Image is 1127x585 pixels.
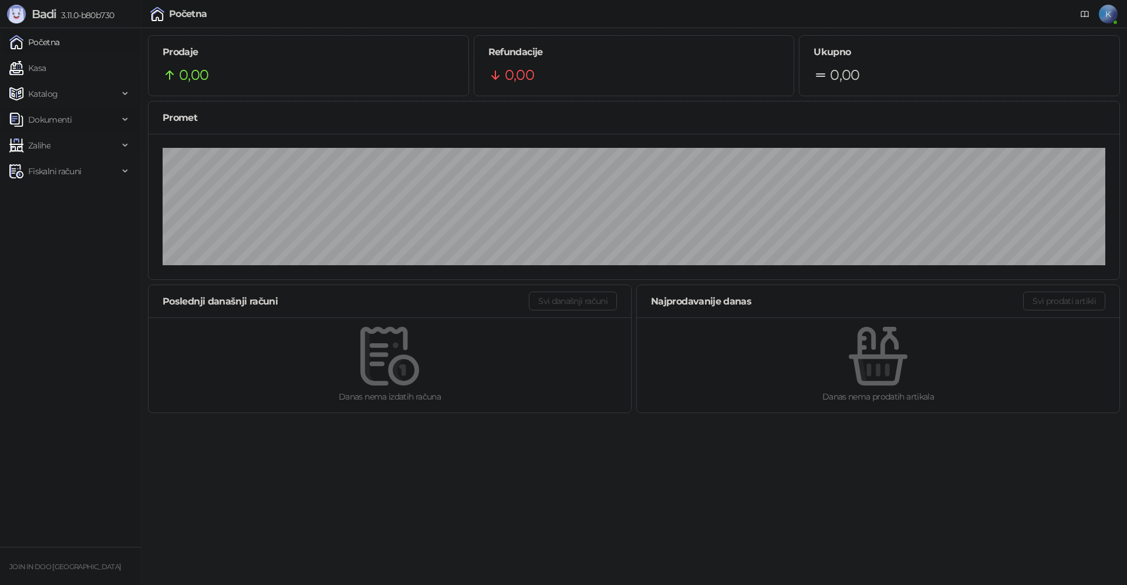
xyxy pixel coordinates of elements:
[179,64,208,86] span: 0,00
[9,56,46,80] a: Kasa
[1099,5,1118,23] span: K
[9,563,121,571] small: JOIN IN DOO [GEOGRAPHIC_DATA]
[28,82,58,106] span: Katalog
[488,45,780,59] h5: Refundacije
[814,45,1105,59] h5: Ukupno
[7,5,26,23] img: Logo
[167,390,612,403] div: Danas nema izdatih računa
[651,294,1023,309] div: Najprodavanije danas
[1023,292,1105,310] button: Svi prodati artikli
[169,9,207,19] div: Početna
[529,292,617,310] button: Svi današnji računi
[163,294,529,309] div: Poslednji današnji računi
[505,64,534,86] span: 0,00
[163,110,1105,125] div: Promet
[163,45,454,59] h5: Prodaje
[830,64,859,86] span: 0,00
[9,31,60,54] a: Početna
[32,7,56,21] span: Badi
[28,160,81,183] span: Fiskalni računi
[28,108,72,131] span: Dokumenti
[656,390,1101,403] div: Danas nema prodatih artikala
[28,134,50,157] span: Zalihe
[1075,5,1094,23] a: Dokumentacija
[56,10,114,21] span: 3.11.0-b80b730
